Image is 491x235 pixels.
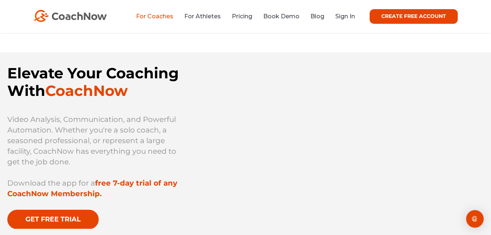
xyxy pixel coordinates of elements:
a: Pricing [232,13,252,20]
img: CoachNow Logo [34,10,107,22]
div: Open Intercom Messenger [466,210,484,228]
iframe: YouTube video player [217,66,484,219]
strong: free 7-day trial of any CoachNow Membership. [7,179,177,198]
p: Video Analysis, Communication, and Powerful Automation. Whether you're a solo coach, a seasoned p... [7,114,188,167]
a: For Athletes [184,13,221,20]
a: CREATE FREE ACCOUNT [370,9,458,24]
a: Blog [310,13,324,20]
a: Sign In [335,13,355,20]
p: Download the app for a [7,178,188,199]
a: Book Demo [263,13,299,20]
img: GET FREE TRIAL [7,210,99,229]
a: For Coaches [136,13,173,20]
